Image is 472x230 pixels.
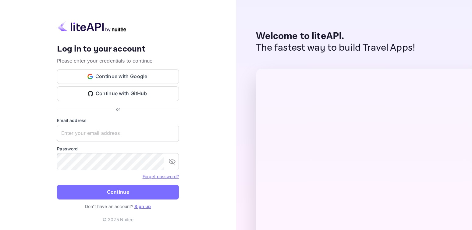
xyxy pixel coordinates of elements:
img: liteapi [57,20,127,32]
p: Welcome to liteAPI. [256,31,415,42]
p: Don't have an account? [57,203,179,210]
button: toggle password visibility [166,156,178,168]
p: or [116,106,120,112]
a: Sign up [134,204,151,209]
a: Forget password? [143,173,179,179]
h4: Log in to your account [57,44,179,55]
label: Email address [57,117,179,124]
p: © 2025 Nuitee [103,216,133,223]
input: Enter your email address [57,125,179,142]
p: Please enter your credentials to continue [57,57,179,64]
p: The fastest way to build Travel Apps! [256,42,415,54]
a: Forget password? [143,174,179,179]
button: Continue [57,185,179,199]
button: Continue with Google [57,69,179,84]
label: Password [57,146,179,152]
button: Continue with GitHub [57,86,179,101]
